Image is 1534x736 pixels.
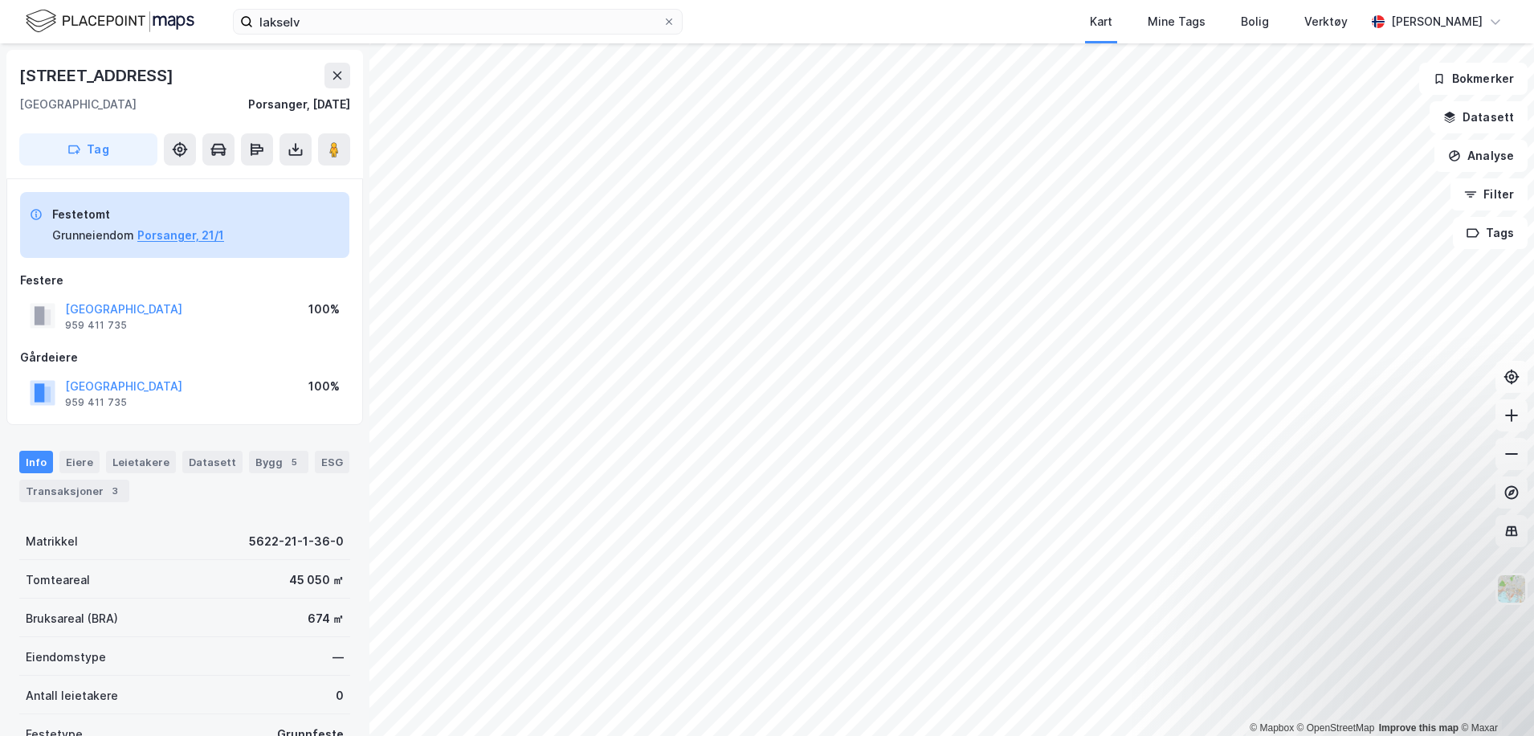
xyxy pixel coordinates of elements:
a: OpenStreetMap [1297,722,1375,734]
div: 959 411 735 [65,319,127,332]
div: Bruksareal (BRA) [26,609,118,628]
div: — [333,648,344,667]
div: [STREET_ADDRESS] [19,63,177,88]
div: 100% [308,377,340,396]
div: 3 [107,483,123,499]
div: 959 411 735 [65,396,127,409]
div: 0 [336,686,344,705]
div: Eiere [59,451,100,473]
div: Info [19,451,53,473]
div: Festere [20,271,349,290]
div: Matrikkel [26,532,78,551]
div: Transaksjoner [19,480,129,502]
a: Mapbox [1250,722,1294,734]
button: Bokmerker [1419,63,1528,95]
div: Tomteareal [26,570,90,590]
div: 674 ㎡ [308,609,344,628]
div: Verktøy [1304,12,1348,31]
div: Grunneiendom [52,226,134,245]
input: Søk på adresse, matrikkel, gårdeiere, leietakere eller personer [253,10,663,34]
div: Leietakere [106,451,176,473]
div: Antall leietakere [26,686,118,705]
div: Gårdeiere [20,348,349,367]
button: Tag [19,133,157,166]
button: Filter [1450,178,1528,211]
div: Porsanger, [DATE] [248,95,350,114]
button: Porsanger, 21/1 [137,226,224,245]
div: 5 [286,454,302,470]
img: logo.f888ab2527a4732fd821a326f86c7f29.svg [26,7,194,35]
button: Analyse [1434,140,1528,172]
div: Festetomt [52,205,224,224]
div: 5622-21-1-36-0 [249,532,344,551]
div: Bygg [249,451,308,473]
div: [GEOGRAPHIC_DATA] [19,95,137,114]
div: Datasett [182,451,243,473]
div: Eiendomstype [26,648,106,667]
button: Datasett [1430,101,1528,133]
div: 100% [308,300,340,319]
div: 45 050 ㎡ [289,570,344,590]
div: Bolig [1241,12,1269,31]
div: Mine Tags [1148,12,1206,31]
div: [PERSON_NAME] [1391,12,1483,31]
div: Kart [1090,12,1112,31]
button: Tags [1453,217,1528,249]
img: Z [1496,574,1527,604]
a: Improve this map [1379,722,1459,734]
div: ESG [315,451,349,473]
